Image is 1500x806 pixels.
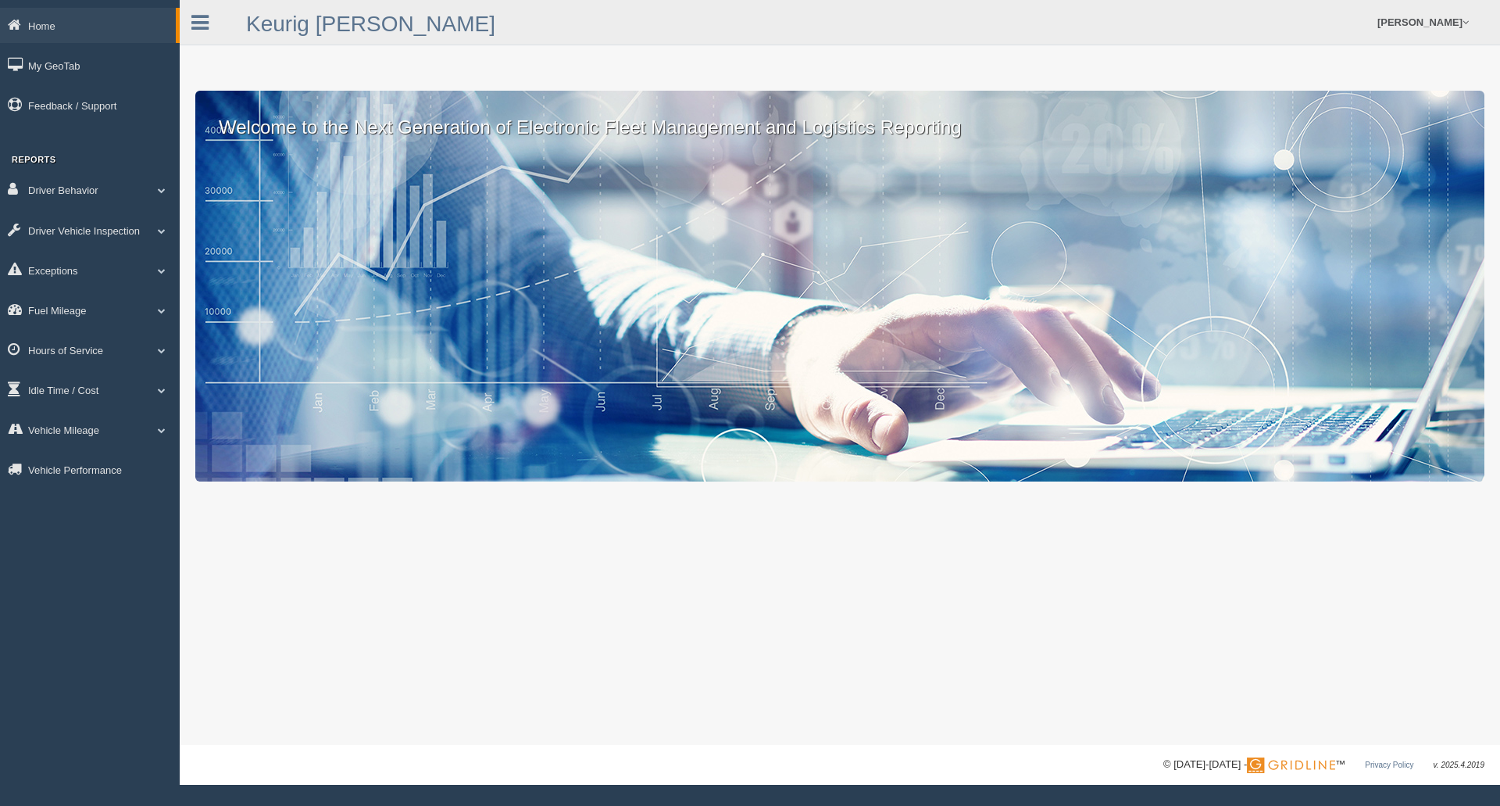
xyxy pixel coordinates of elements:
[246,12,495,36] a: Keurig [PERSON_NAME]
[1434,761,1484,769] span: v. 2025.4.2019
[1365,761,1413,769] a: Privacy Policy
[1247,758,1335,773] img: Gridline
[1163,757,1484,773] div: © [DATE]-[DATE] - ™
[195,91,1484,141] p: Welcome to the Next Generation of Electronic Fleet Management and Logistics Reporting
